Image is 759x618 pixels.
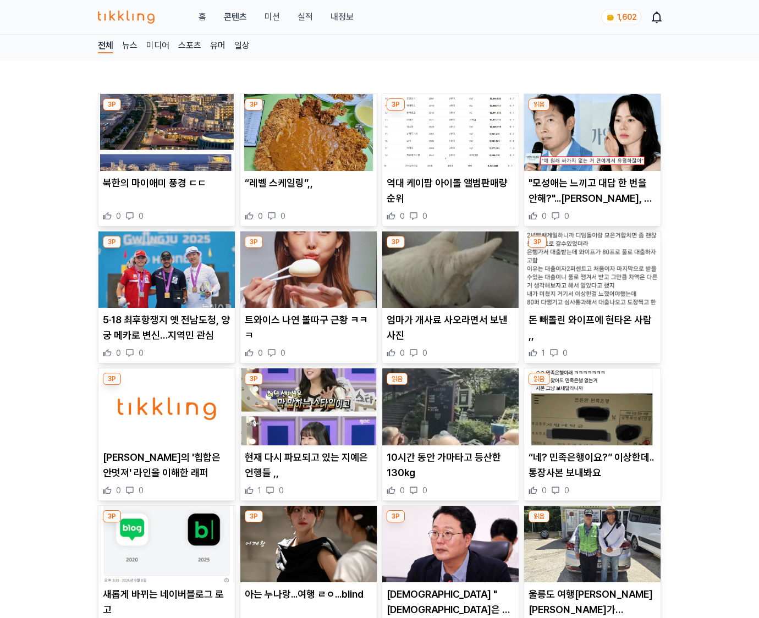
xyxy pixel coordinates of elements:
div: 3P 이찬혁의 '힙합은 안멋져' 라인을 이해한 래퍼 [PERSON_NAME]의 '힙합은 안멋져' 라인을 이해한 래퍼 0 0 [98,368,235,501]
div: 읽음 "모성애는 느끼고 대답 한 번을 안해?"...이병헌, 제작보고회 현장서 '손예진 인성' 폭로 '아역배우 홀대' 논란 "모성애는 느끼고 대답 한 번을 안해?"...[PER... [524,93,661,227]
img: 역대 케이팝 아이돌 앨범판매량 순위 [382,94,519,171]
p: [DEMOGRAPHIC_DATA] "[DEMOGRAPHIC_DATA]은 李의 복수혈전·[DEMOGRAPHIC_DATA] 장악" [387,587,514,617]
div: 3P [387,510,405,522]
a: 실적 [298,10,313,24]
a: 스포츠 [178,39,201,53]
span: 0 [422,211,427,222]
img: 현재 다시 파묘되고 있는 지예은 언행들 ,, [240,368,377,445]
p: 엄마가 개사료 사오라면서 보낸 사진 [387,312,514,343]
p: [PERSON_NAME]의 '힙합은 안멋져' 라인을 이해한 래퍼 [103,450,230,481]
span: 1,602 [617,13,636,21]
p: 돈 빼돌린 와이프에 현타온 사람 ,, [529,312,656,343]
div: 3P [103,373,121,385]
span: 0 [422,347,427,358]
p: 10시간 동안 가마타고 등산한 130kg [387,450,514,481]
span: 0 [116,211,121,222]
div: 3P 5·18 최후항쟁지 옛 전남도청, 양궁 메카로 변신…지역민 관심 5·18 최후항쟁지 옛 전남도청, 양궁 메카로 변신…지역민 관심 0 0 [98,231,235,364]
span: 0 [563,347,568,358]
img: 울릉도 여행은 곽 부자가 운영하는 한진렌트카와 함께... 섬 속 보물찾기 [524,506,661,583]
img: “레벨 스케일링”,, [240,94,377,171]
img: 천하람 "대법관 증원은 李의 복수혈전·사법부 장악" [382,506,519,583]
div: 읽음 “네? 민족은행이요?” 이상한데.. 통장사본 보내봐요 “네? 민족은행이요?” 이상한데.. 통장사본 보내봐요 0 0 [524,368,661,501]
span: 1 [542,347,545,358]
div: 읽음 [529,510,549,522]
p: 아는 누나랑...여행 ㄹㅇ...blind [245,587,372,602]
img: 북한의 마이애미 풍경 ㄷㄷ [98,94,235,171]
p: 트와이스 나연 볼따구 근황 ㅋㅋㅋ [245,312,372,343]
div: 3P [103,98,121,111]
div: 읽음 [529,98,549,111]
span: 0 [279,485,284,496]
p: “레벨 스케일링”,, [245,175,372,191]
div: 3P [245,373,263,385]
p: 역대 케이팝 아이돌 앨범판매량 순위 [387,175,514,206]
a: 뉴스 [122,39,137,53]
img: 아는 누나랑...여행 ㄹㅇ...blind [240,506,377,583]
div: 3P [245,98,263,111]
div: 3P [387,236,405,248]
div: 3P 돈 빼돌린 와이프에 현타온 사람 ,, 돈 빼돌린 와이프에 현타온 사람 ,, 1 0 [524,231,661,364]
span: 0 [116,485,121,496]
a: 전체 [98,39,113,53]
p: 5·18 최후항쟁지 옛 전남도청, 양궁 메카로 변신…지역민 관심 [103,312,230,343]
a: 일상 [234,39,250,53]
div: 3P [387,98,405,111]
span: 0 [139,347,144,358]
div: 3P 현재 다시 파묘되고 있는 지예은 언행들 ,, 현재 다시 파묘되고 있는 지예은 언행들 ,, 1 0 [240,368,377,501]
p: 새롭게 바뀌는 네이버블로그 로고 [103,587,230,617]
div: 3P 트와이스 나연 볼따구 근황 ㅋㅋㅋ 트와이스 나연 볼따구 근황 ㅋㅋㅋ 0 0 [240,231,377,364]
p: 북한의 마이애미 풍경 ㄷㄷ [103,175,230,191]
div: 3P 역대 케이팝 아이돌 앨범판매량 순위 역대 케이팝 아이돌 앨범판매량 순위 0 0 [382,93,519,227]
span: 0 [400,347,405,358]
div: 읽음 [387,373,408,385]
span: 0 [258,347,263,358]
span: 0 [400,211,405,222]
span: 0 [280,211,285,222]
span: 0 [422,485,427,496]
span: 0 [564,211,569,222]
img: 엄마가 개사료 사오라면서 보낸 사진 [382,231,519,308]
div: 3P [529,236,547,248]
div: 3P [103,510,121,522]
img: 트와이스 나연 볼따구 근황 ㅋㅋㅋ [240,231,377,308]
div: 3P “레벨 스케일링”,, “레벨 스케일링”,, 0 0 [240,93,377,227]
div: 읽음 10시간 동안 가마타고 등산한 130kg 10시간 동안 가마타고 등산한 130kg 0 0 [382,368,519,501]
span: 0 [139,211,144,222]
div: 3P [103,236,121,248]
span: 0 [542,485,547,496]
img: “네? 민족은행이요?” 이상한데.. 통장사본 보내봐요 [524,368,661,445]
img: 5·18 최후항쟁지 옛 전남도청, 양궁 메카로 변신…지역민 관심 [98,231,235,308]
img: "모성애는 느끼고 대답 한 번을 안해?"...이병헌, 제작보고회 현장서 '손예진 인성' 폭로 '아역배우 홀대' 논란 [524,94,661,171]
img: 이찬혁의 '힙합은 안멋져' 라인을 이해한 래퍼 [98,368,235,445]
img: 새롭게 바뀌는 네이버블로그 로고 [98,506,235,583]
a: 미디어 [146,39,169,53]
a: 유머 [210,39,226,53]
p: “네? 민족은행이요?” 이상한데.. 통장사본 보내봐요 [529,450,656,481]
div: 3P 북한의 마이애미 풍경 ㄷㄷ 북한의 마이애미 풍경 ㄷㄷ 0 0 [98,93,235,227]
div: 3P [245,510,263,522]
img: 돈 빼돌린 와이프에 현타온 사람 ,, [524,231,661,308]
span: 0 [542,211,547,222]
img: 10시간 동안 가마타고 등산한 130kg [382,368,519,445]
img: 티끌링 [98,10,155,24]
a: coin 1,602 [601,9,639,25]
div: 3P 엄마가 개사료 사오라면서 보낸 사진 엄마가 개사료 사오라면서 보낸 사진 0 0 [382,231,519,364]
a: 콘텐츠 [224,10,247,24]
div: 3P [245,236,263,248]
span: 0 [280,347,285,358]
p: "모성애는 느끼고 대답 한 번을 안해?"...[PERSON_NAME], 제작보고회 현장서 '손예진 인성' 폭로 '아역배우 [PERSON_NAME]' 논란 [529,175,656,206]
span: 0 [258,211,263,222]
a: 내정보 [331,10,354,24]
a: 홈 [199,10,206,24]
span: 0 [116,347,121,358]
span: 0 [564,485,569,496]
span: 1 [258,485,261,496]
p: 울릉도 여행[PERSON_NAME] [PERSON_NAME]가 [PERSON_NAME]하는 [PERSON_NAME][PERSON_NAME]와 함께... 섬 속 보물찾기 [529,587,656,617]
span: 0 [139,485,144,496]
img: coin [606,13,615,22]
span: 0 [400,485,405,496]
button: 미션 [265,10,280,24]
div: 읽음 [529,373,549,385]
p: 현재 다시 파묘되고 있는 지예은 언행들 ,, [245,450,372,481]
